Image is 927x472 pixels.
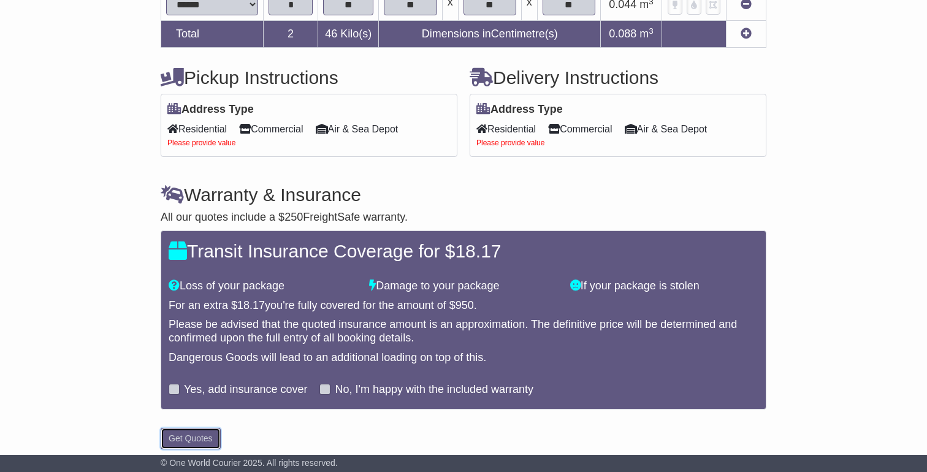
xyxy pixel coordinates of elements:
[564,280,765,293] div: If your package is stolen
[239,120,303,139] span: Commercial
[161,67,457,88] h4: Pickup Instructions
[335,383,533,397] label: No, I'm happy with the included warranty
[161,211,766,224] div: All our quotes include a $ FreightSafe warranty.
[264,21,318,48] td: 2
[476,103,563,116] label: Address Type
[476,139,760,147] div: Please provide value
[609,28,636,40] span: 0.088
[169,299,758,313] div: For an extra $ you're fully covered for the amount of $ .
[161,21,264,48] td: Total
[548,120,612,139] span: Commercial
[456,299,474,311] span: 950
[167,120,227,139] span: Residential
[455,241,501,261] span: 18.17
[476,120,536,139] span: Residential
[316,120,399,139] span: Air & Sea Depot
[162,280,363,293] div: Loss of your package
[169,241,758,261] h4: Transit Insurance Coverage for $
[741,28,752,40] a: Add new item
[625,120,708,139] span: Air & Sea Depot
[284,211,303,223] span: 250
[167,139,451,147] div: Please provide value
[325,28,337,40] span: 46
[237,299,265,311] span: 18.17
[161,458,338,468] span: © One World Courier 2025. All rights reserved.
[318,21,379,48] td: Kilo(s)
[169,318,758,344] div: Please be advised that the quoted insurance amount is an approximation. The definitive price will...
[167,103,254,116] label: Address Type
[363,280,563,293] div: Damage to your package
[184,383,307,397] label: Yes, add insurance cover
[161,428,221,449] button: Get Quotes
[649,26,654,36] sup: 3
[639,28,654,40] span: m
[379,21,601,48] td: Dimensions in Centimetre(s)
[161,185,766,205] h4: Warranty & Insurance
[470,67,766,88] h4: Delivery Instructions
[169,351,758,365] div: Dangerous Goods will lead to an additional loading on top of this.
